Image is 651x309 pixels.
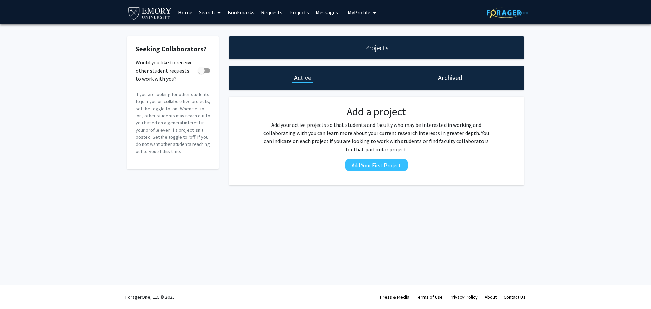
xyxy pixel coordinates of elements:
[261,121,491,153] p: Add your active projects so that students and faculty who may be interested in working and collab...
[127,5,172,21] img: Emory University Logo
[196,0,224,24] a: Search
[136,45,210,53] h2: Seeking Collaborators?
[485,294,497,300] a: About
[450,294,478,300] a: Privacy Policy
[175,0,196,24] a: Home
[5,278,29,304] iframe: Chat
[136,91,210,155] p: If you are looking for other students to join you on collaborative projects, set the toggle to ‘o...
[136,58,195,83] span: Would you like to receive other student requests to work with you?
[504,294,526,300] a: Contact Us
[348,9,370,16] span: My Profile
[258,0,286,24] a: Requests
[416,294,443,300] a: Terms of Use
[286,0,312,24] a: Projects
[438,73,462,82] h1: Archived
[294,73,311,82] h1: Active
[345,159,408,171] button: Add Your First Project
[365,43,388,53] h1: Projects
[380,294,409,300] a: Press & Media
[125,285,175,309] div: ForagerOne, LLC © 2025
[312,0,341,24] a: Messages
[224,0,258,24] a: Bookmarks
[487,7,529,18] img: ForagerOne Logo
[261,105,491,118] h2: Add a project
